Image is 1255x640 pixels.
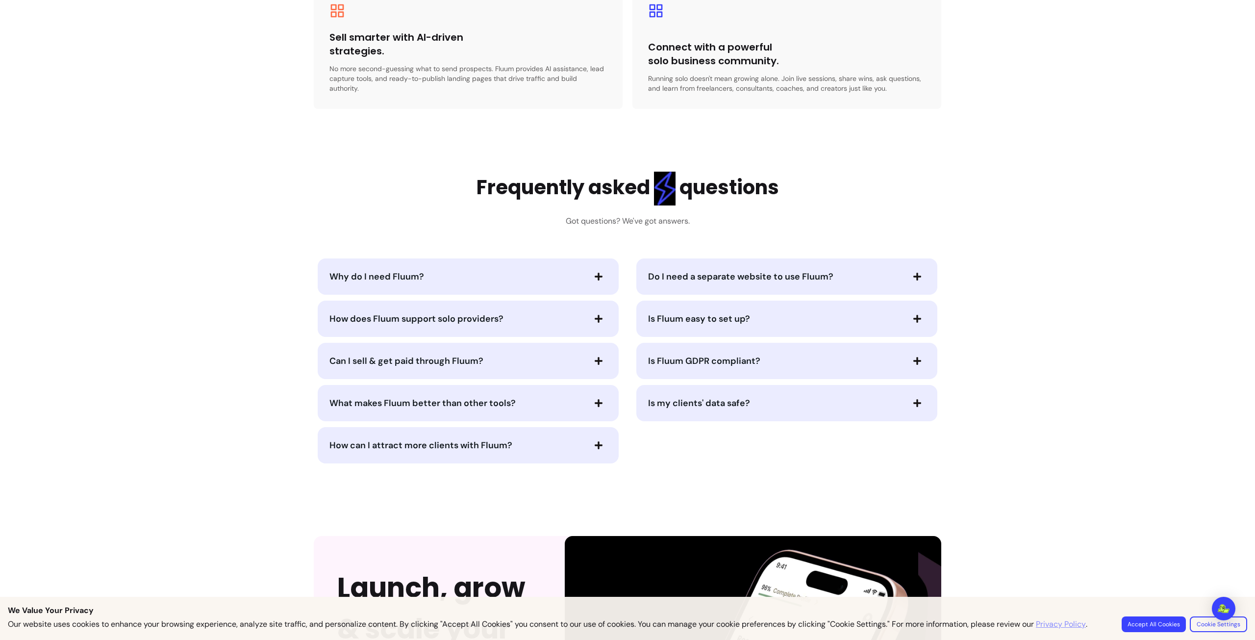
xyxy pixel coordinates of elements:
span: How does Fluum support solo providers? [329,313,503,325]
a: Privacy Policy [1036,618,1086,630]
h3: Connect with a powerful solo business community. [648,40,787,68]
h3: Got questions? We've got answers. [566,215,690,227]
button: Is Fluum GDPR compliant? [648,353,926,369]
div: Open Intercom Messenger [1212,597,1235,620]
button: How does Fluum support solo providers? [329,310,607,327]
button: Can I sell & get paid through Fluum? [329,353,607,369]
img: flashlight Blue [654,172,676,205]
p: Running solo doesn't mean growing alone. Join live sessions, share wins, ask questions, and learn... [648,74,926,93]
h3: Sell smarter with AI-driven strategies. [329,30,468,58]
span: Why do I need Fluum? [329,271,424,282]
span: What makes Fluum better than other tools? [329,397,516,409]
span: Is my clients' data safe? [648,397,750,409]
button: Why do I need Fluum? [329,268,607,285]
h2: Frequently asked questions [477,172,779,205]
span: Do I need a separate website to use Fluum? [648,271,833,282]
button: How can I attract more clients with Fluum? [329,437,607,454]
button: Cookie Settings [1190,616,1247,632]
span: Is Fluum GDPR compliant? [648,355,760,367]
span: Can I sell & get paid through Fluum? [329,355,483,367]
span: Is Fluum easy to set up? [648,313,750,325]
button: What makes Fluum better than other tools? [329,395,607,411]
p: We Value Your Privacy [8,605,1247,616]
span: How can I attract more clients with Fluum? [329,439,512,451]
p: No more second-guessing what to send prospects. Fluum provides AI assistance, lead capture tools,... [329,64,607,93]
button: Is my clients' data safe? [648,395,926,411]
button: Do I need a separate website to use Fluum? [648,268,926,285]
p: Our website uses cookies to enhance your browsing experience, analyze site traffic, and personali... [8,618,1087,630]
button: Is Fluum easy to set up? [648,310,926,327]
button: Accept All Cookies [1122,616,1186,632]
